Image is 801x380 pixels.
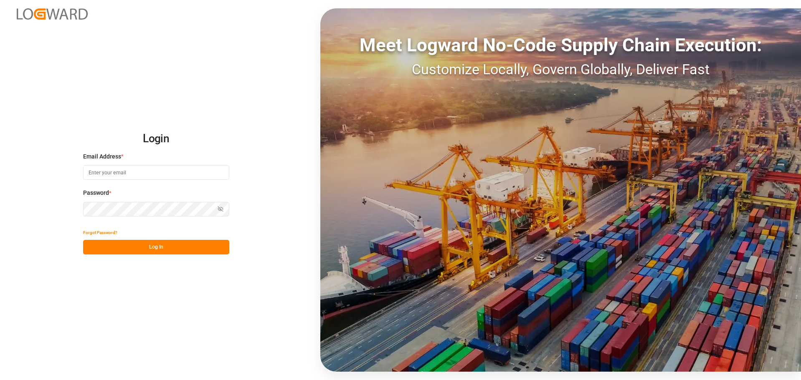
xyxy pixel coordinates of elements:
[83,165,229,180] input: Enter your email
[83,152,121,161] span: Email Address
[320,59,801,80] div: Customize Locally, Govern Globally, Deliver Fast
[83,225,117,240] button: Forgot Password?
[17,8,88,20] img: Logward_new_orange.png
[320,31,801,59] div: Meet Logward No-Code Supply Chain Execution:
[83,240,229,254] button: Log In
[83,126,229,152] h2: Login
[83,189,109,197] span: Password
